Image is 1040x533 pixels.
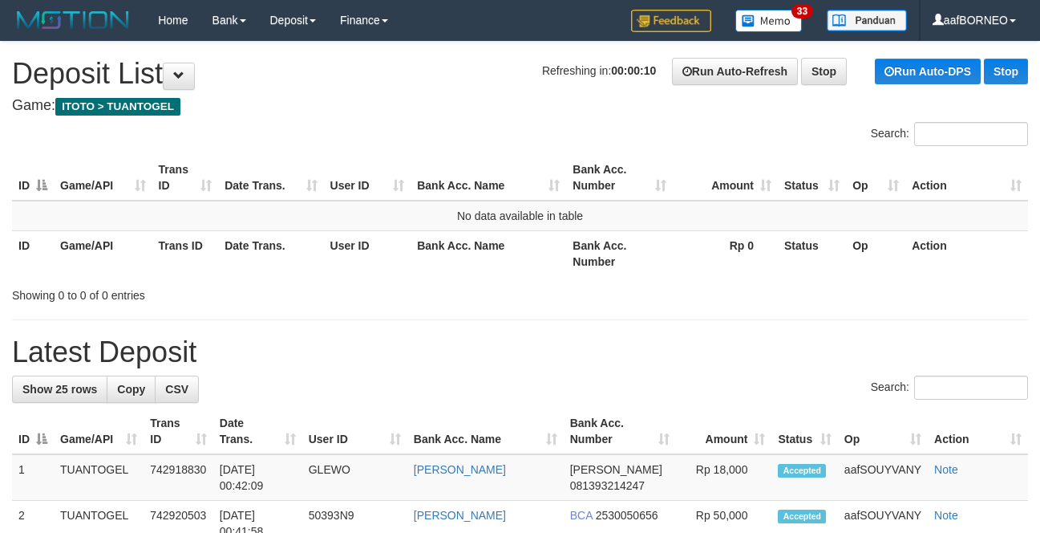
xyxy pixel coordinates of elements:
[414,509,506,522] a: [PERSON_NAME]
[165,383,188,396] span: CSV
[54,409,144,454] th: Game/API: activate to sort column ascending
[302,409,407,454] th: User ID: activate to sort column ascending
[791,4,813,18] span: 33
[871,122,1028,146] label: Search:
[778,464,826,478] span: Accepted
[12,376,107,403] a: Show 25 rows
[414,463,506,476] a: [PERSON_NAME]
[778,155,846,201] th: Status: activate to sort column ascending
[12,454,54,501] td: 1
[22,383,97,396] span: Show 25 rows
[673,230,778,276] th: Rp 0
[673,155,778,201] th: Amount: activate to sort column ascending
[914,122,1028,146] input: Search:
[55,98,180,116] span: ITOTO > TUANTOGEL
[12,201,1028,231] td: No data available in table
[672,58,798,85] a: Run Auto-Refresh
[12,336,1028,368] h1: Latest Deposit
[302,454,407,501] td: GLEWO
[155,376,199,403] a: CSV
[218,155,323,201] th: Date Trans.: activate to sort column ascending
[12,281,421,303] div: Showing 0 to 0 of 0 entries
[611,64,656,77] strong: 00:00:10
[152,230,219,276] th: Trans ID
[928,409,1028,454] th: Action: activate to sort column ascending
[12,409,54,454] th: ID: activate to sort column descending
[107,376,156,403] a: Copy
[871,376,1028,400] label: Search:
[631,10,711,32] img: Feedback.jpg
[846,155,905,201] th: Op: activate to sort column ascending
[934,463,958,476] a: Note
[570,463,662,476] span: [PERSON_NAME]
[12,98,1028,114] h4: Game:
[566,230,673,276] th: Bank Acc. Number
[801,58,847,85] a: Stop
[875,59,981,84] a: Run Auto-DPS
[324,230,411,276] th: User ID
[213,409,302,454] th: Date Trans.: activate to sort column ascending
[827,10,907,31] img: panduan.png
[676,454,772,501] td: Rp 18,000
[54,454,144,501] td: TUANTOGEL
[566,155,673,201] th: Bank Acc. Number: activate to sort column ascending
[411,230,566,276] th: Bank Acc. Name
[564,409,676,454] th: Bank Acc. Number: activate to sort column ascending
[144,454,213,501] td: 742918830
[144,409,213,454] th: Trans ID: activate to sort column ascending
[12,155,54,201] th: ID: activate to sort column descending
[778,510,826,523] span: Accepted
[838,409,928,454] th: Op: activate to sort column ascending
[12,8,134,32] img: MOTION_logo.png
[54,230,152,276] th: Game/API
[905,230,1028,276] th: Action
[570,509,593,522] span: BCA
[12,230,54,276] th: ID
[838,454,928,501] td: aafSOUYVANY
[934,509,958,522] a: Note
[542,64,656,77] span: Refreshing in:
[905,155,1028,201] th: Action: activate to sort column ascending
[984,59,1028,84] a: Stop
[213,454,302,501] td: [DATE] 00:42:09
[570,479,645,492] span: Copy 081393214247 to clipboard
[411,155,566,201] th: Bank Acc. Name: activate to sort column ascending
[152,155,219,201] th: Trans ID: activate to sort column ascending
[218,230,323,276] th: Date Trans.
[54,155,152,201] th: Game/API: activate to sort column ascending
[12,58,1028,90] h1: Deposit List
[846,230,905,276] th: Op
[117,383,145,396] span: Copy
[324,155,411,201] th: User ID: activate to sort column ascending
[778,230,846,276] th: Status
[596,509,658,522] span: Copy 2530050656 to clipboard
[771,409,837,454] th: Status: activate to sort column ascending
[914,376,1028,400] input: Search:
[676,409,772,454] th: Amount: activate to sort column ascending
[407,409,564,454] th: Bank Acc. Name: activate to sort column ascending
[735,10,803,32] img: Button%20Memo.svg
